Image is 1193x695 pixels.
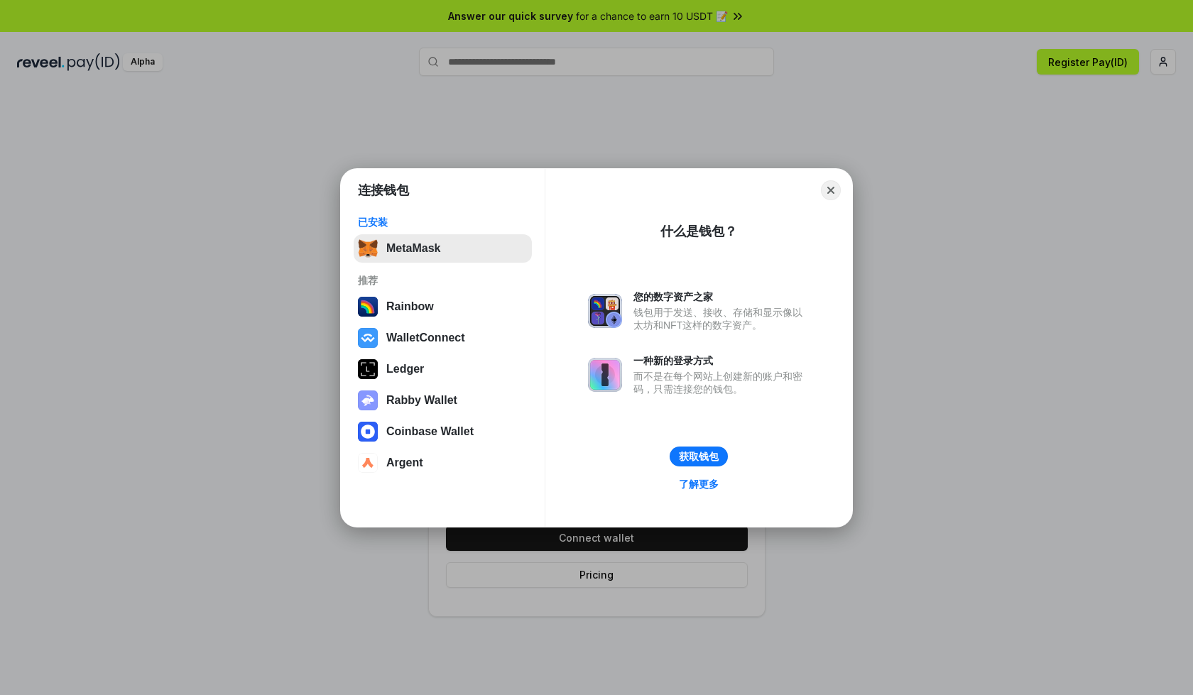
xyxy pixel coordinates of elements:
[358,297,378,317] img: svg+xml,%3Csvg%20width%3D%22120%22%20height%3D%22120%22%20viewBox%3D%220%200%20120%20120%22%20fil...
[354,417,532,446] button: Coinbase Wallet
[588,358,622,392] img: svg+xml,%3Csvg%20xmlns%3D%22http%3A%2F%2Fwww.w3.org%2F2000%2Fsvg%22%20fill%3D%22none%22%20viewBox...
[358,239,378,258] img: svg+xml,%3Csvg%20fill%3D%22none%22%20height%3D%2233%22%20viewBox%3D%220%200%2035%2033%22%20width%...
[386,363,424,376] div: Ledger
[358,390,378,410] img: svg+xml,%3Csvg%20xmlns%3D%22http%3A%2F%2Fwww.w3.org%2F2000%2Fsvg%22%20fill%3D%22none%22%20viewBox...
[386,300,434,313] div: Rainbow
[679,478,719,491] div: 了解更多
[358,422,378,442] img: svg+xml,%3Csvg%20width%3D%2228%22%20height%3D%2228%22%20viewBox%3D%220%200%2028%2028%22%20fill%3D...
[358,216,528,229] div: 已安装
[633,354,810,367] div: 一种新的登录方式
[354,324,532,352] button: WalletConnect
[670,447,728,466] button: 获取钱包
[386,242,440,255] div: MetaMask
[358,182,409,199] h1: 连接钱包
[354,292,532,321] button: Rainbow
[633,370,810,395] div: 而不是在每个网站上创建新的账户和密码，只需连接您的钱包。
[354,355,532,383] button: Ledger
[670,475,727,493] a: 了解更多
[633,306,810,332] div: 钱包用于发送、接收、存储和显示像以太坊和NFT这样的数字资产。
[386,456,423,469] div: Argent
[386,394,457,407] div: Rabby Wallet
[354,386,532,415] button: Rabby Wallet
[354,234,532,263] button: MetaMask
[386,332,465,344] div: WalletConnect
[821,180,841,200] button: Close
[386,425,474,438] div: Coinbase Wallet
[660,223,737,240] div: 什么是钱包？
[358,274,528,287] div: 推荐
[679,450,719,463] div: 获取钱包
[354,449,532,477] button: Argent
[633,290,810,303] div: 您的数字资产之家
[358,453,378,473] img: svg+xml,%3Csvg%20width%3D%2228%22%20height%3D%2228%22%20viewBox%3D%220%200%2028%2028%22%20fill%3D...
[358,359,378,379] img: svg+xml,%3Csvg%20xmlns%3D%22http%3A%2F%2Fwww.w3.org%2F2000%2Fsvg%22%20width%3D%2228%22%20height%3...
[588,294,622,328] img: svg+xml,%3Csvg%20xmlns%3D%22http%3A%2F%2Fwww.w3.org%2F2000%2Fsvg%22%20fill%3D%22none%22%20viewBox...
[358,328,378,348] img: svg+xml,%3Csvg%20width%3D%2228%22%20height%3D%2228%22%20viewBox%3D%220%200%2028%2028%22%20fill%3D...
